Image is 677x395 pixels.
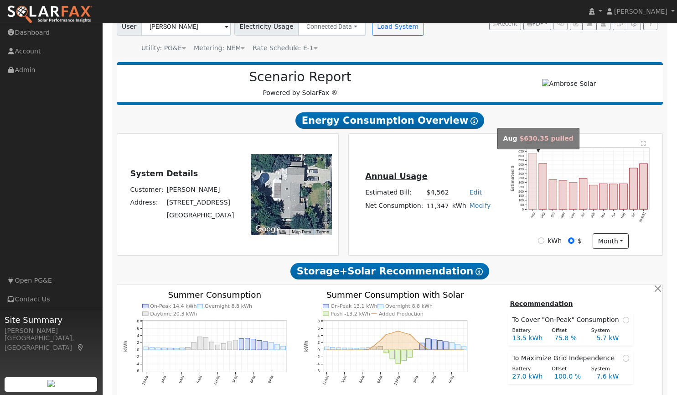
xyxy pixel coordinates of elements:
[393,375,402,386] text: 12PM
[416,340,417,341] circle: onclick=""
[150,303,197,309] text: On-Peak 14.4 kWh
[614,8,667,15] span: [PERSON_NAME]
[221,343,226,350] rect: onclick=""
[137,340,139,345] text: 2
[611,212,616,218] text: Apr
[144,347,148,350] rect: onclick=""
[177,375,185,384] text: 6AM
[408,350,413,357] rect: onclick=""
[448,375,455,384] text: 9PM
[364,200,425,213] td: Net Consumption:
[380,340,381,341] circle: onclick=""
[518,177,524,180] text: 350
[263,342,268,350] rect: onclick=""
[430,375,437,384] text: 6PM
[518,172,524,176] text: 400
[135,354,139,359] text: -2
[137,326,139,331] text: 6
[253,44,318,52] span: Alias: HE1
[507,333,549,343] div: 13.5 kWh
[326,290,465,300] text: Summer Consumption with Solar
[548,236,562,246] label: kWh
[332,349,333,350] circle: onclick=""
[464,349,465,350] circle: onclick=""
[489,17,521,30] button: Recent
[234,17,299,36] span: Electricity Usage
[331,303,378,309] text: On-Peak 13.1 kWh
[547,365,587,373] div: Offset
[403,332,405,333] circle: onclick=""
[627,17,641,30] button: Settings
[518,154,524,158] text: 600
[422,345,423,346] circle: onclick=""
[425,186,450,200] td: $4,562
[257,340,262,350] rect: onclick=""
[342,348,347,350] rect: onclick=""
[420,343,424,350] rect: onclick=""
[354,348,359,350] rect: onclick=""
[462,346,466,350] rect: onclick=""
[518,195,524,198] text: 150
[360,348,365,350] rect: onclick=""
[579,178,587,209] rect: onclick=""
[203,337,208,350] rect: onclick=""
[439,349,441,350] circle: onclick=""
[559,180,567,209] rect: onclick=""
[205,303,252,309] text: Overnight 8.8 kWh
[155,348,160,350] rect: onclick=""
[141,17,231,36] input: Select a User
[425,200,450,213] td: 11,347
[253,223,283,235] img: Google
[444,342,449,350] rect: onclick=""
[518,185,524,189] text: 250
[522,208,524,211] text: 0
[336,348,341,350] rect: onclick=""
[47,380,55,387] img: retrieve
[344,349,345,350] circle: onclick=""
[338,349,339,350] circle: onclick=""
[196,375,203,384] text: 9AM
[358,375,366,384] text: 6AM
[392,332,393,333] circle: onclick=""
[438,340,443,350] rect: onclick=""
[233,340,238,350] rect: onclick=""
[520,203,524,207] text: 50
[251,339,256,349] rect: onclick=""
[197,337,202,350] rect: onclick=""
[527,21,543,27] span: PDF
[123,341,128,352] text: kWh
[325,347,329,350] rect: onclick=""
[510,165,515,191] text: Estimated $
[245,338,250,350] rect: onclick=""
[348,348,353,350] rect: onclick=""
[518,168,524,171] text: 450
[470,202,491,209] a: Modify
[269,342,274,350] rect: onclick=""
[295,112,484,129] span: Energy Consumption Overview
[160,375,167,384] text: 3AM
[582,17,596,30] button: Multi-Series Graph
[304,341,309,352] text: kWh
[589,185,597,209] rect: onclick=""
[378,346,383,350] rect: onclick=""
[470,189,482,196] a: Edit
[135,369,139,373] text: -6
[578,236,582,246] label: $
[450,342,455,350] rect: onclick=""
[167,348,172,350] rect: onclick=""
[592,333,634,343] div: 5.7 kW
[168,290,261,300] text: Summer Consumption
[538,237,544,244] input: kWh
[586,327,626,335] div: System
[475,268,483,275] i: Show Help
[457,349,459,350] circle: onclick=""
[643,17,657,30] a: Help Link
[137,319,139,323] text: 8
[620,212,626,219] text: May
[374,345,375,346] circle: onclick=""
[239,339,244,350] rect: onclick=""
[7,5,93,24] img: SolarFax
[279,229,286,235] button: Keyboard shortcuts
[523,17,551,30] button: PDF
